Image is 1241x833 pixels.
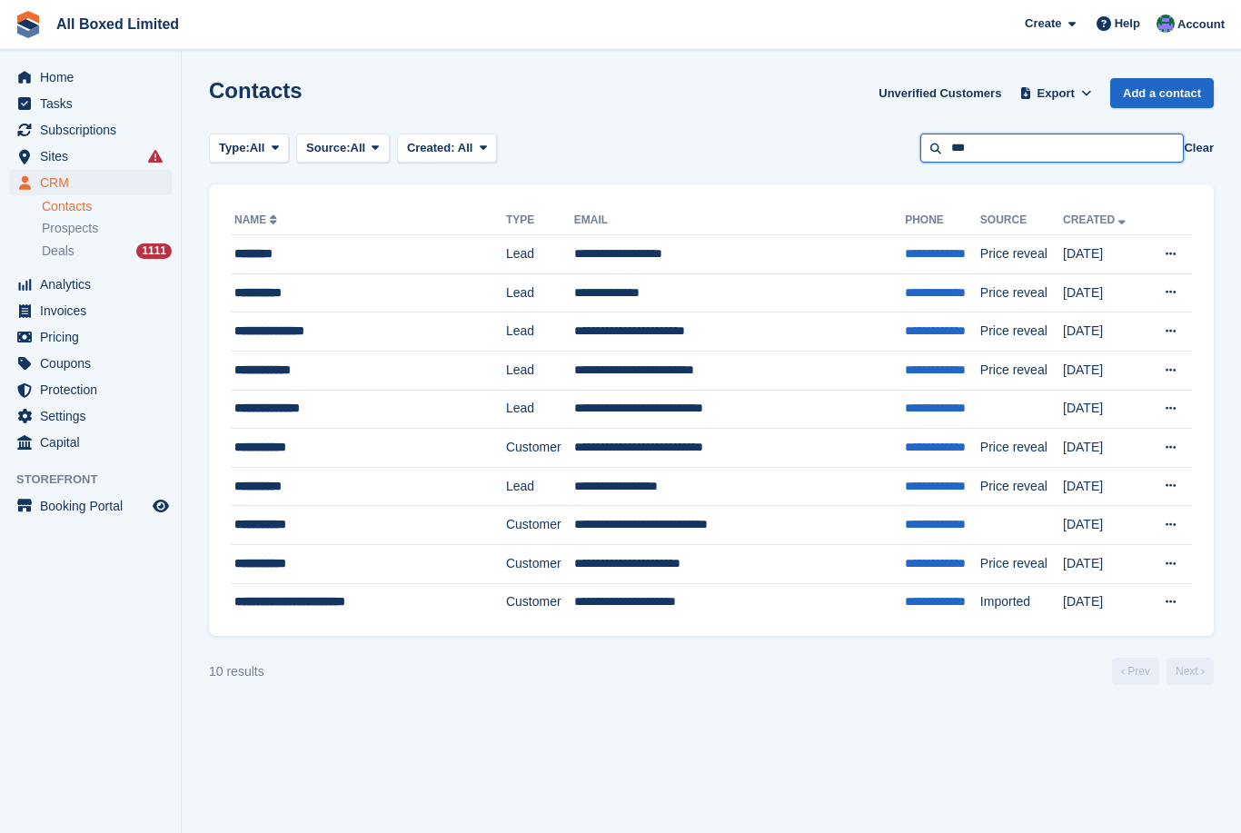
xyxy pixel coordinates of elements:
span: Protection [40,377,149,402]
img: Liam Spencer [1157,15,1175,33]
th: Source [980,206,1063,235]
a: menu [9,144,172,169]
td: [DATE] [1063,273,1145,312]
a: Created [1063,213,1129,226]
a: menu [9,117,172,143]
td: Price reveal [980,429,1063,468]
td: Lead [506,467,574,506]
td: [DATE] [1063,235,1145,274]
td: Imported [980,583,1063,621]
td: Price reveal [980,544,1063,583]
i: Smart entry sync failures have occurred [148,149,163,164]
span: CRM [40,170,149,195]
button: Type: All [209,134,289,164]
nav: Page [1108,658,1217,685]
td: Lead [506,390,574,429]
span: All [250,139,265,157]
span: Settings [40,403,149,429]
span: Export [1037,84,1075,103]
div: 10 results [209,662,264,681]
th: Email [574,206,905,235]
span: Booking Portal [40,493,149,519]
span: Pricing [40,324,149,350]
td: [DATE] [1063,429,1145,468]
a: Name [234,213,281,226]
th: Phone [905,206,980,235]
img: stora-icon-8386f47178a22dfd0bd8f6a31ec36ba5ce8667c1dd55bd0f319d3a0aa187defe.svg [15,11,42,38]
span: Type: [219,139,250,157]
td: [DATE] [1063,544,1145,583]
a: menu [9,272,172,297]
a: All Boxed Limited [49,9,186,39]
button: Source: All [296,134,390,164]
td: Customer [506,583,574,621]
a: Add a contact [1110,78,1214,108]
span: Sites [40,144,149,169]
td: Lead [506,351,574,390]
td: [DATE] [1063,583,1145,621]
td: Price reveal [980,235,1063,274]
h1: Contacts [209,78,303,103]
td: Customer [506,544,574,583]
td: [DATE] [1063,351,1145,390]
td: Customer [506,506,574,545]
button: Export [1016,78,1096,108]
a: Deals 1111 [42,242,172,261]
span: Account [1177,15,1225,34]
span: Create [1025,15,1061,33]
a: Unverified Customers [871,78,1008,108]
span: Subscriptions [40,117,149,143]
span: Help [1115,15,1140,33]
span: Capital [40,430,149,455]
span: Invoices [40,298,149,323]
a: menu [9,91,172,116]
td: [DATE] [1063,390,1145,429]
a: menu [9,493,172,519]
a: menu [9,377,172,402]
span: Prospects [42,220,98,237]
a: menu [9,170,172,195]
td: Price reveal [980,351,1063,390]
button: Created: All [397,134,497,164]
span: Coupons [40,351,149,376]
span: Source: [306,139,350,157]
span: All [351,139,366,157]
button: Clear [1184,139,1214,157]
td: Lead [506,273,574,312]
a: menu [9,403,172,429]
td: Price reveal [980,467,1063,506]
a: Prospects [42,219,172,238]
td: Customer [506,429,574,468]
a: Contacts [42,198,172,215]
a: Next [1167,658,1214,685]
span: Analytics [40,272,149,297]
span: Tasks [40,91,149,116]
th: Type [506,206,574,235]
td: Price reveal [980,273,1063,312]
span: Deals [42,243,74,260]
a: menu [9,324,172,350]
td: [DATE] [1063,506,1145,545]
span: Storefront [16,471,181,489]
span: Home [40,64,149,90]
a: Previous [1112,658,1159,685]
div: 1111 [136,243,172,259]
a: menu [9,64,172,90]
a: menu [9,430,172,455]
td: Lead [506,235,574,274]
span: Created: [407,141,455,154]
td: Lead [506,312,574,352]
a: menu [9,298,172,323]
td: Price reveal [980,312,1063,352]
td: [DATE] [1063,467,1145,506]
span: All [458,141,473,154]
a: menu [9,351,172,376]
a: Preview store [150,495,172,517]
td: [DATE] [1063,312,1145,352]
